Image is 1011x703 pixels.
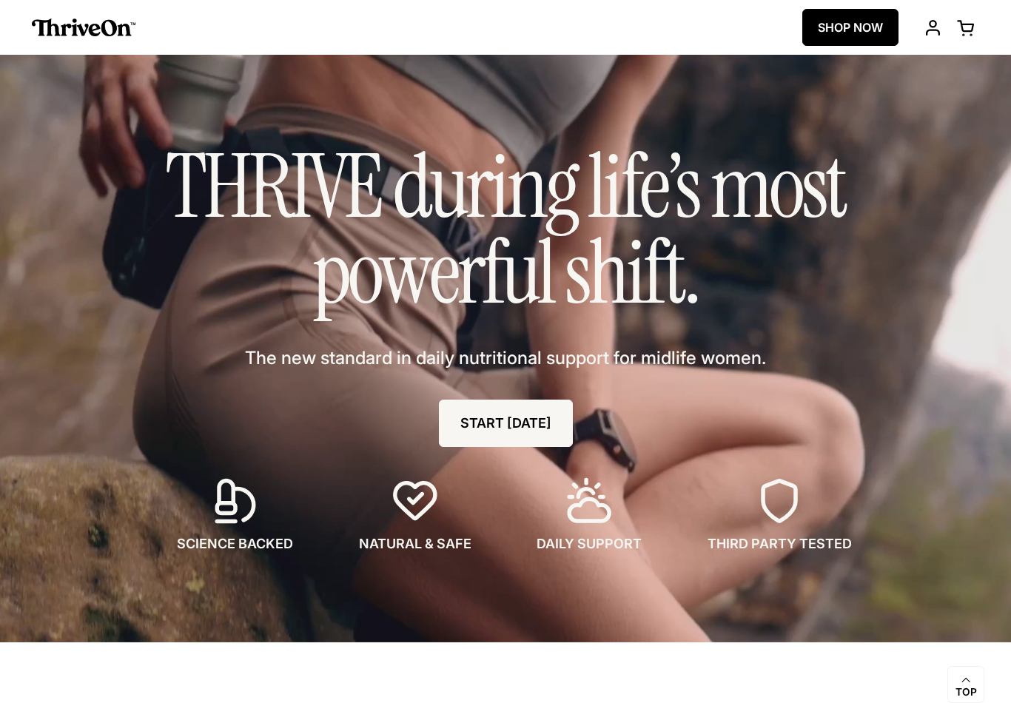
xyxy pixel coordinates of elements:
span: SCIENCE BACKED [177,534,293,554]
a: START [DATE] [439,400,573,447]
h1: THRIVE during life’s most powerful shift. [135,144,876,316]
a: SHOP NOW [802,9,899,46]
span: DAILY SUPPORT [537,534,642,554]
span: NATURAL & SAFE [359,534,471,554]
span: The new standard in daily nutritional support for midlife women. [245,346,766,371]
span: Top [955,686,977,699]
span: THIRD PARTY TESTED [708,534,852,554]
